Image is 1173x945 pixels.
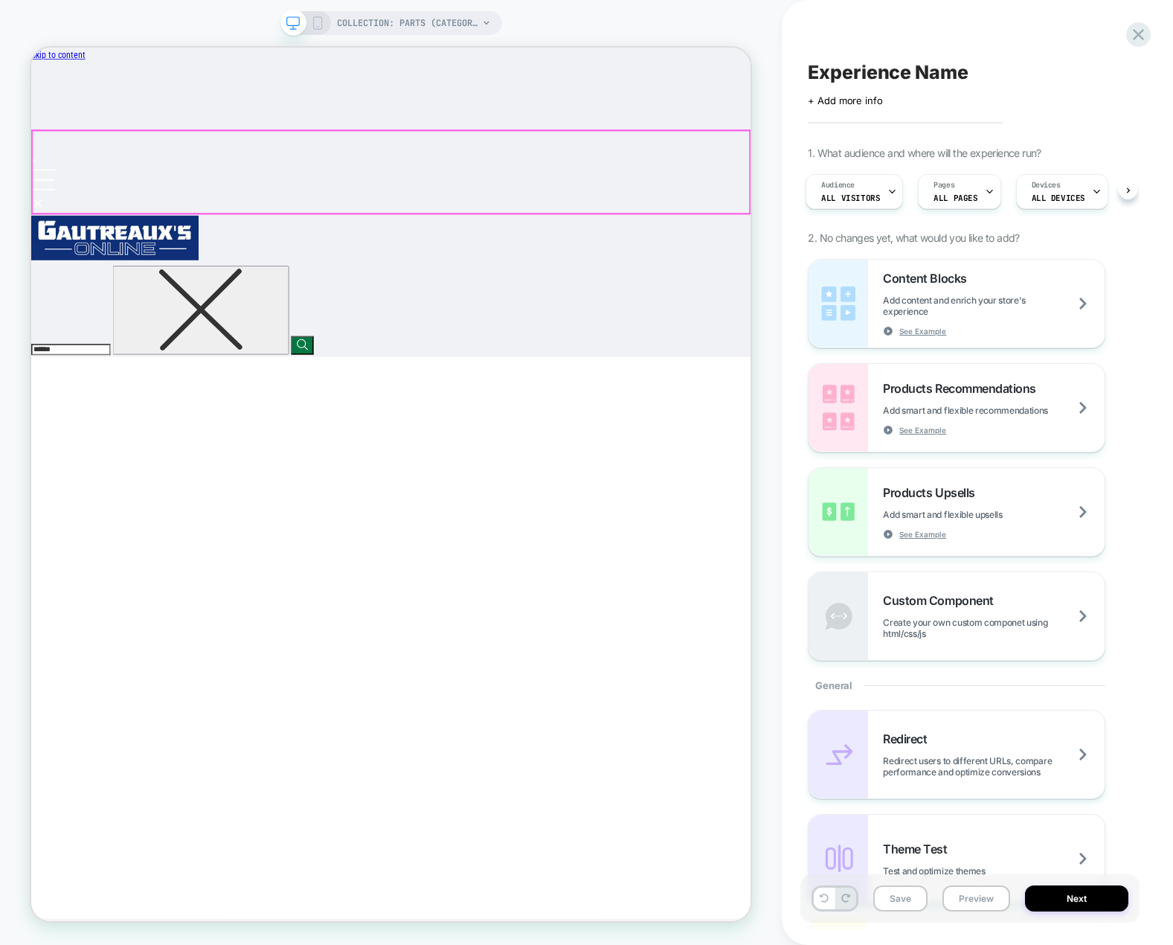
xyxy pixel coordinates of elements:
[883,271,974,286] span: Content Blocks
[808,94,882,106] span: + Add more info
[1025,885,1128,912] button: Next
[821,193,880,203] span: All Visitors
[808,661,1105,710] div: General
[883,865,1022,877] span: Test and optimize themes
[808,61,968,83] span: Experience Name
[942,885,1010,912] button: Preview
[883,405,1085,416] span: Add smart and flexible recommendations
[883,842,954,856] span: Theme Test
[808,147,1041,159] span: 1. What audience and where will the experience run?
[883,295,1105,317] span: Add content and enrich your store's experience
[883,755,1105,778] span: Redirect users to different URLs, compare performance and optimize conversions
[821,180,855,190] span: Audience
[883,593,1000,608] span: Custom Component
[347,385,376,409] button: Search
[109,291,344,409] button: Clear search term
[899,529,946,539] span: See Example
[883,509,1039,520] span: Add smart and flexible upsells
[1032,193,1085,203] span: ALL DEVICES
[1032,180,1061,190] span: Devices
[933,180,954,190] span: Pages
[899,326,946,336] span: See Example
[883,731,934,746] span: Redirect
[883,381,1043,396] span: Products Recommendations
[873,885,928,912] button: Save
[808,231,1019,244] span: 2. No changes yet, what would you like to add?
[883,617,1105,639] span: Create your own custom componet using html/css/js
[883,485,982,500] span: Products Upsells
[899,425,946,435] span: See Example
[933,193,977,203] span: ALL PAGES
[337,11,478,35] span: COLLECTION: Parts (Category)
